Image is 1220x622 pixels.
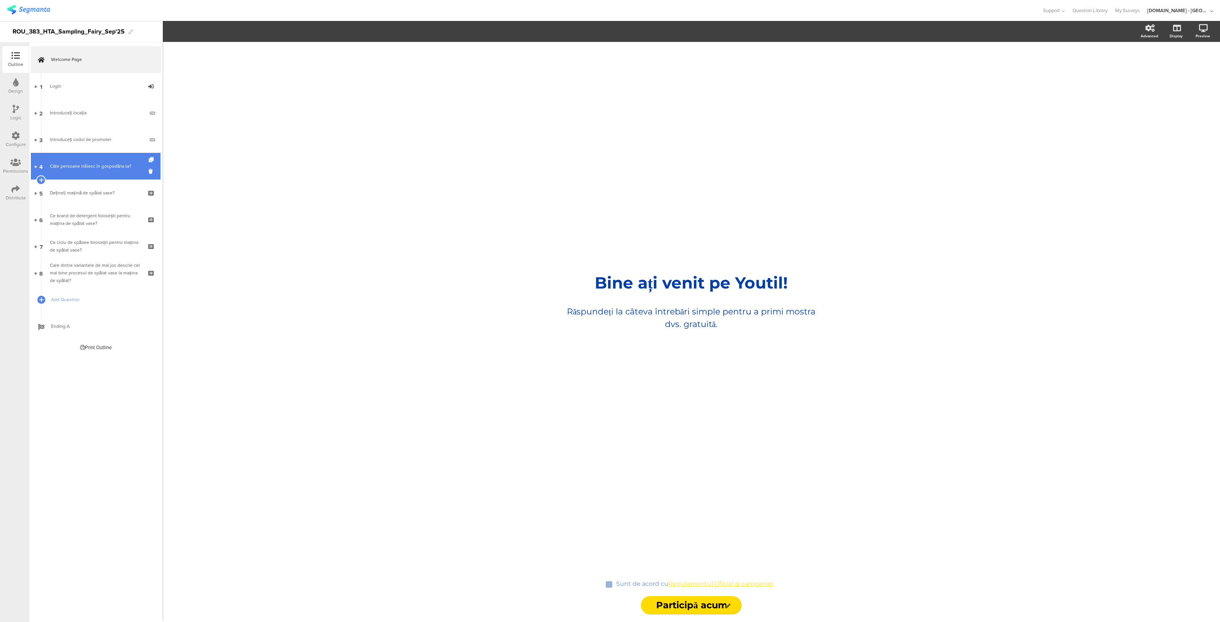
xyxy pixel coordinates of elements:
span: Support [1043,7,1060,14]
div: Dețineți mașină de spălat vase? [50,189,141,197]
img: segmanta logo [7,5,50,14]
a: 1 Login [31,73,161,99]
div: ROU_383_HTA_Sampling_Fairy_Sep'25 [13,26,125,38]
a: Regulamentul Oficial al campaniei [668,580,773,587]
div: Advanced [1141,33,1158,39]
span: Ending A [51,322,149,330]
p: Răspundeți la câteva întrebări simple pentru a primi mostra dvs. gratuită. [558,305,825,330]
i: Duplicate [149,157,155,162]
p: Bine ați venit pe Youtil! [550,273,832,293]
a: 7 Ce ciclu de spălare folosești pentru mașina de spălat vase?​ [31,233,161,260]
div: Introduceți locația [50,109,144,117]
div: Display [1170,33,1183,39]
a: Ending A [31,313,161,340]
div: Câte persoane trăiesc în gospodăria ta? [50,162,141,170]
span: Add Question [51,296,149,303]
div: Print Outline [80,344,112,351]
a: 6 Ce brand de detergent folosești pentru mașina de spălat vase? [31,206,161,233]
i: Delete [149,168,155,175]
span: 1 [40,82,42,90]
div: Introduceți codul de promoter [50,136,144,143]
div: Permissions [3,168,28,175]
div: Preview [1196,33,1210,39]
div: Care dintre variantele de mai jos descrie cel mai bine procesul de spălat vase la mașina de spălat? [50,261,141,284]
div: Distribute [6,194,26,201]
span: 2 [39,109,43,117]
input: Start [641,596,742,614]
div: Ce ciclu de spălare folosești pentru mașina de spălat vase?​ [50,239,141,254]
div: Login [50,82,141,90]
div: Configure [6,141,26,148]
a: 4 Câte persoane trăiesc în gospodăria ta? [31,153,161,180]
a: 5 Dețineți mașină de spălat vase? [31,180,161,206]
div: Logic [10,114,21,121]
span: 5 [39,189,43,197]
div: Outline [8,61,23,68]
div: Ce brand de detergent folosești pentru mașina de spălat vase? [50,212,141,227]
span: 3 [39,135,43,144]
a: 2 Introduceți locația [31,99,161,126]
div: Design [8,88,23,95]
a: 3 Introduceți codul de promoter [31,126,161,153]
span: 4 [39,162,43,170]
span: 7 [40,242,43,250]
div: [DOMAIN_NAME] - [GEOGRAPHIC_DATA] [1147,7,1208,14]
span: 8 [39,269,43,277]
span: Welcome Page [51,56,149,63]
a: Welcome Page [31,46,161,73]
span: 6 [39,215,43,224]
a: 8 Care dintre variantele de mai jos descrie cel mai bine procesul de spălat vase la mașina de spă... [31,260,161,286]
p: Sunt de acord cu [616,580,773,587]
